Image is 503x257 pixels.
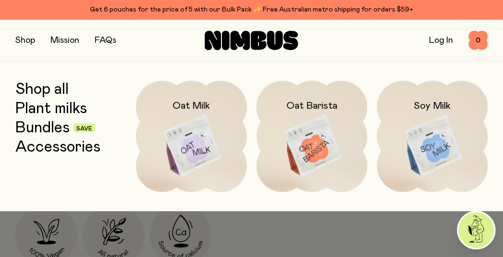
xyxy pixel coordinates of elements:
a: Shop all [15,81,69,98]
h2: Oat Milk [172,100,210,112]
a: Oat Milk [136,81,247,192]
button: 0 [468,31,488,50]
a: Soy Milk [377,81,488,192]
a: Bundles [15,119,70,137]
a: Accessories [15,139,100,156]
a: FAQs [95,36,116,45]
h2: Soy Milk [414,100,451,112]
a: Log In [429,36,453,45]
h2: Oat Barista [286,100,337,112]
img: agent [458,212,494,248]
div: Get 6 pouches for the price of 5 with our Bulk Pack ✨ Free Australian metro shipping for orders $59+ [15,4,488,15]
a: Plant milks [15,100,87,117]
a: Mission [50,36,79,45]
a: Oat Barista [257,81,368,192]
span: Save [76,126,92,131]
